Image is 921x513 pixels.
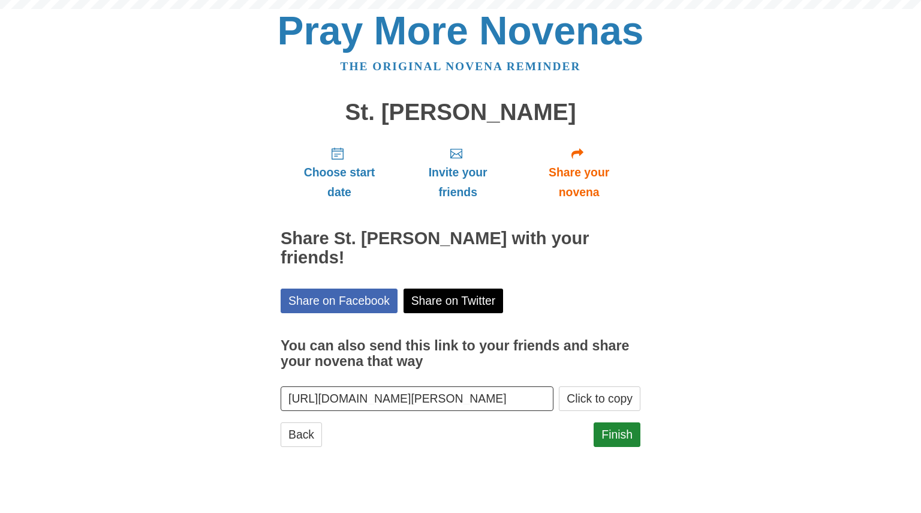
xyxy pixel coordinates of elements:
a: Share your novena [517,137,640,208]
a: Choose start date [281,137,398,208]
h2: Share St. [PERSON_NAME] with your friends! [281,229,640,268]
h3: You can also send this link to your friends and share your novena that way [281,338,640,369]
span: Choose start date [293,163,386,202]
a: Pray More Novenas [278,8,644,53]
a: Share on Twitter [404,289,504,313]
h1: St. [PERSON_NAME] [281,100,640,125]
a: The original novena reminder [341,60,581,73]
span: Invite your friends [410,163,505,202]
a: Back [281,422,322,447]
a: Share on Facebook [281,289,398,313]
a: Finish [594,422,640,447]
button: Click to copy [559,386,640,411]
span: Share your novena [529,163,628,202]
a: Invite your friends [398,137,517,208]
